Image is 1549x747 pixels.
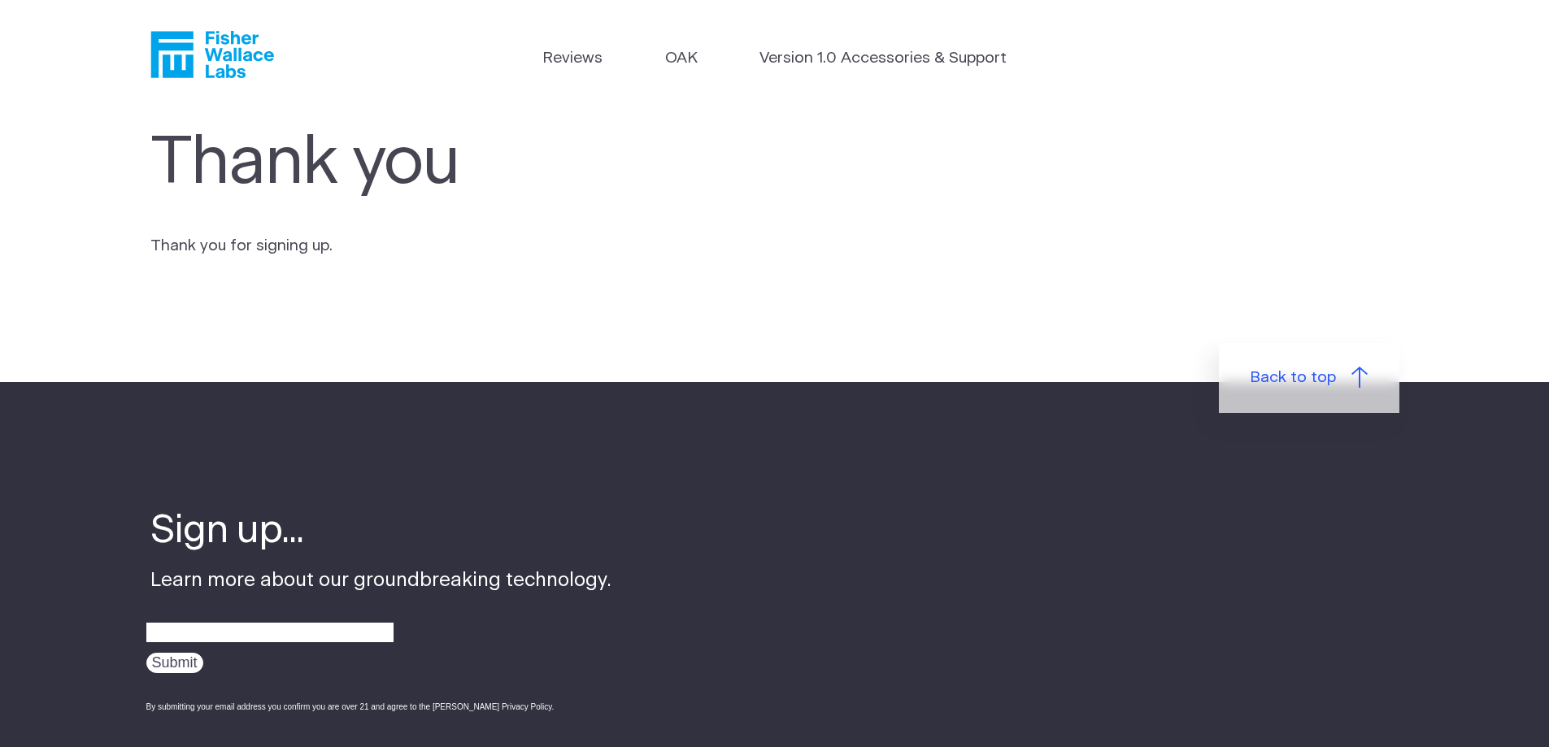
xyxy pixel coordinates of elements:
a: Reviews [542,47,603,71]
div: Learn more about our groundbreaking technology. [150,506,611,728]
span: Thank you for signing up. [150,238,333,254]
div: By submitting your email address you confirm you are over 21 and agree to the [PERSON_NAME] Priva... [146,701,611,713]
a: OAK [665,47,698,71]
h1: Thank you [150,125,853,202]
a: Back to top [1219,343,1399,413]
span: Back to top [1250,367,1336,390]
input: Submit [146,653,203,673]
h4: Sign up... [150,506,611,558]
a: Version 1.0 Accessories & Support [759,47,1007,71]
a: Fisher Wallace [150,31,274,78]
